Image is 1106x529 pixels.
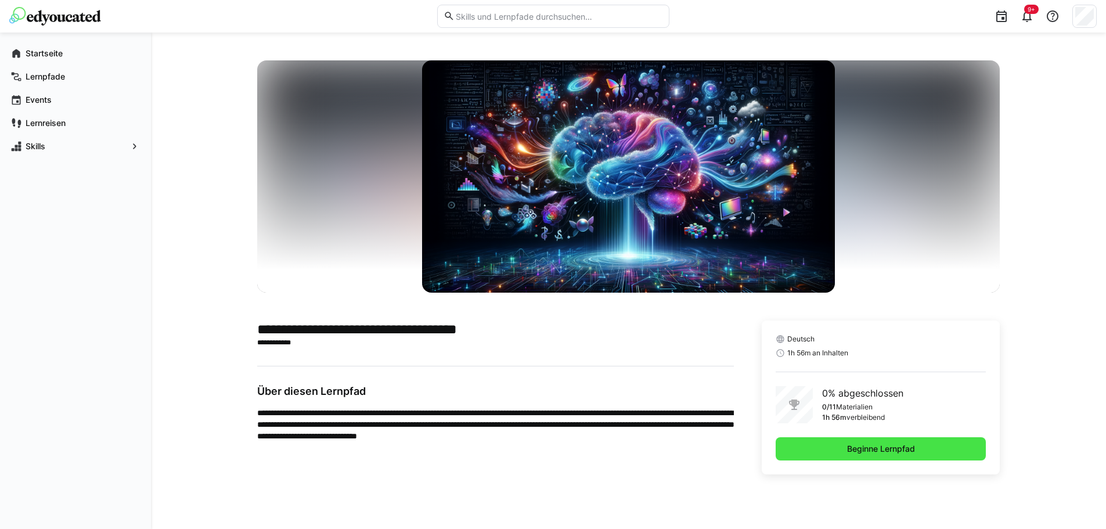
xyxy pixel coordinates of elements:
[787,348,848,358] span: 1h 56m an Inhalten
[822,413,846,422] p: 1h 56m
[455,11,662,21] input: Skills und Lernpfade durchsuchen…
[845,443,917,455] span: Beginne Lernpfad
[836,402,873,412] p: Materialien
[1028,6,1035,13] span: 9+
[846,413,885,422] p: verbleibend
[257,385,734,398] h3: Über diesen Lernpfad
[822,386,903,400] p: 0% abgeschlossen
[822,402,836,412] p: 0/11
[787,334,815,344] span: Deutsch
[776,437,986,460] button: Beginne Lernpfad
